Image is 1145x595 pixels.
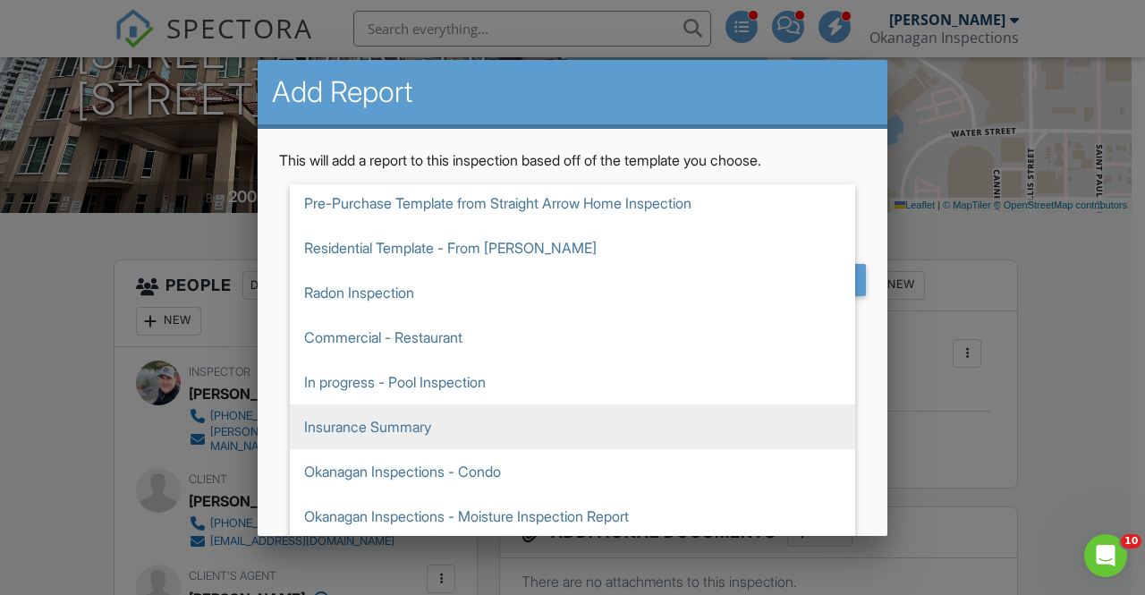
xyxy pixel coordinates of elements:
span: Okanagan Inspections - Condo [290,449,855,494]
p: This will add a report to this inspection based off of the template you choose. [279,150,866,170]
span: 10 [1121,534,1141,548]
span: Residential Template - From [PERSON_NAME] [290,225,855,270]
span: Pre-Purchase Template from Straight Arrow Home Inspection [290,181,855,225]
h2: Add Report [272,74,873,110]
span: Insurance Summary [290,404,855,449]
span: In progress - Pool Inspection [290,360,855,404]
span: Commercial - Restaurant [290,315,855,360]
iframe: Intercom live chat [1084,534,1127,577]
span: Okanagan Inspections - Moisture Inspection Report [290,494,855,539]
span: Radon Inspection [290,270,855,315]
